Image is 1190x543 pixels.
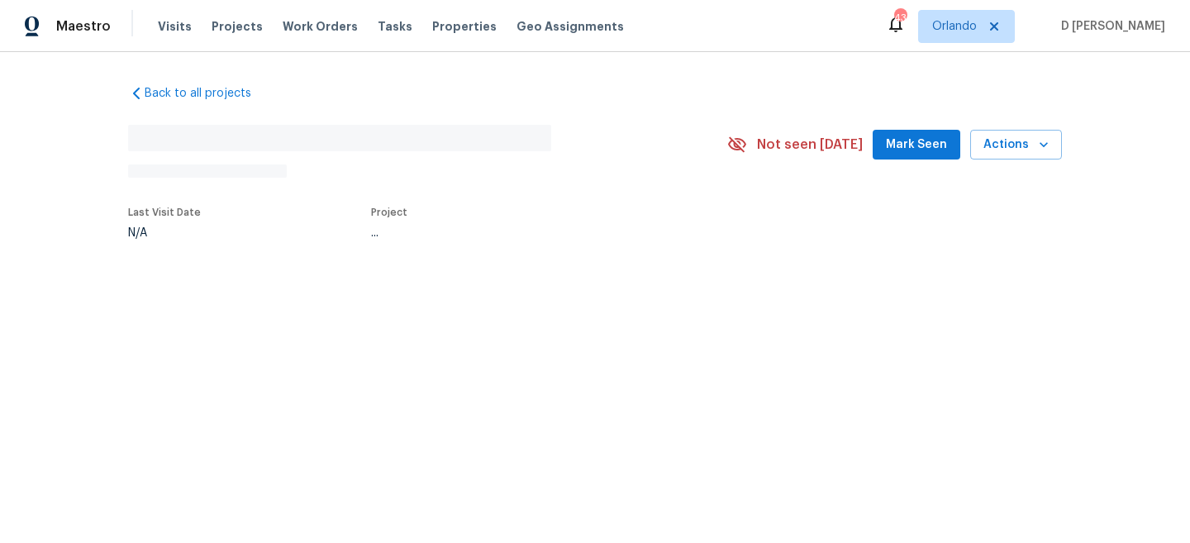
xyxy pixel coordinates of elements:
span: Mark Seen [886,135,947,155]
span: Geo Assignments [516,18,624,35]
span: Work Orders [283,18,358,35]
span: Maestro [56,18,111,35]
span: Actions [983,135,1049,155]
span: Orlando [932,18,977,35]
span: Visits [158,18,192,35]
a: Back to all projects [128,85,287,102]
button: Actions [970,130,1062,160]
span: Project [371,207,407,217]
div: N/A [128,227,201,239]
div: 43 [894,10,906,26]
div: ... [371,227,688,239]
button: Mark Seen [873,130,960,160]
span: D [PERSON_NAME] [1054,18,1165,35]
span: Properties [432,18,497,35]
span: Not seen [DATE] [757,136,863,153]
span: Projects [212,18,263,35]
span: Last Visit Date [128,207,201,217]
span: Tasks [378,21,412,32]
